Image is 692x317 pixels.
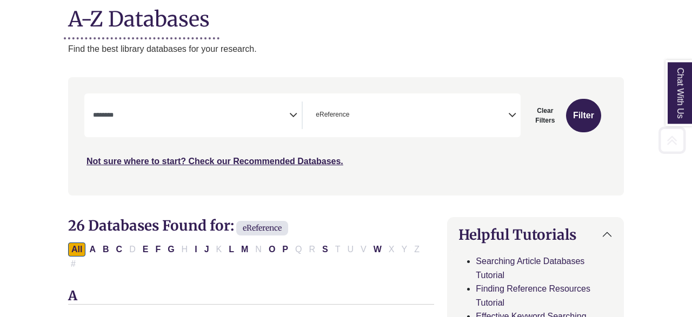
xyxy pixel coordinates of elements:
[86,157,343,166] a: Not sure where to start? Check our Recommended Databases.
[370,242,385,257] button: Filter Results W
[476,284,590,307] a: Finding Reference Resources Tutorial
[113,242,126,257] button: Filter Results C
[68,77,624,195] nav: Search filters
[527,99,563,132] button: Clear Filters
[152,242,164,257] button: Filter Results F
[316,110,349,120] span: eReference
[225,242,237,257] button: Filter Results L
[68,217,234,234] span: 26 Databases Found for:
[68,242,85,257] button: All
[86,242,99,257] button: Filter Results A
[191,242,200,257] button: Filter Results I
[319,242,331,257] button: Filter Results S
[566,99,601,132] button: Submit for Search Results
[201,242,212,257] button: Filter Results J
[351,112,356,120] textarea: Search
[311,110,349,120] li: eReference
[164,242,177,257] button: Filter Results G
[238,242,251,257] button: Filter Results M
[476,257,584,280] a: Searching Article Databases Tutorial
[655,133,689,147] a: Back to Top
[448,218,623,252] button: Helpful Tutorials
[68,244,424,268] div: Alpha-list to filter by first letter of database name
[68,42,624,56] p: Find the best library databases for your research.
[236,221,288,235] span: eReference
[279,242,291,257] button: Filter Results P
[93,112,289,120] textarea: Search
[99,242,112,257] button: Filter Results B
[265,242,278,257] button: Filter Results O
[68,288,434,305] h3: A
[139,242,152,257] button: Filter Results E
